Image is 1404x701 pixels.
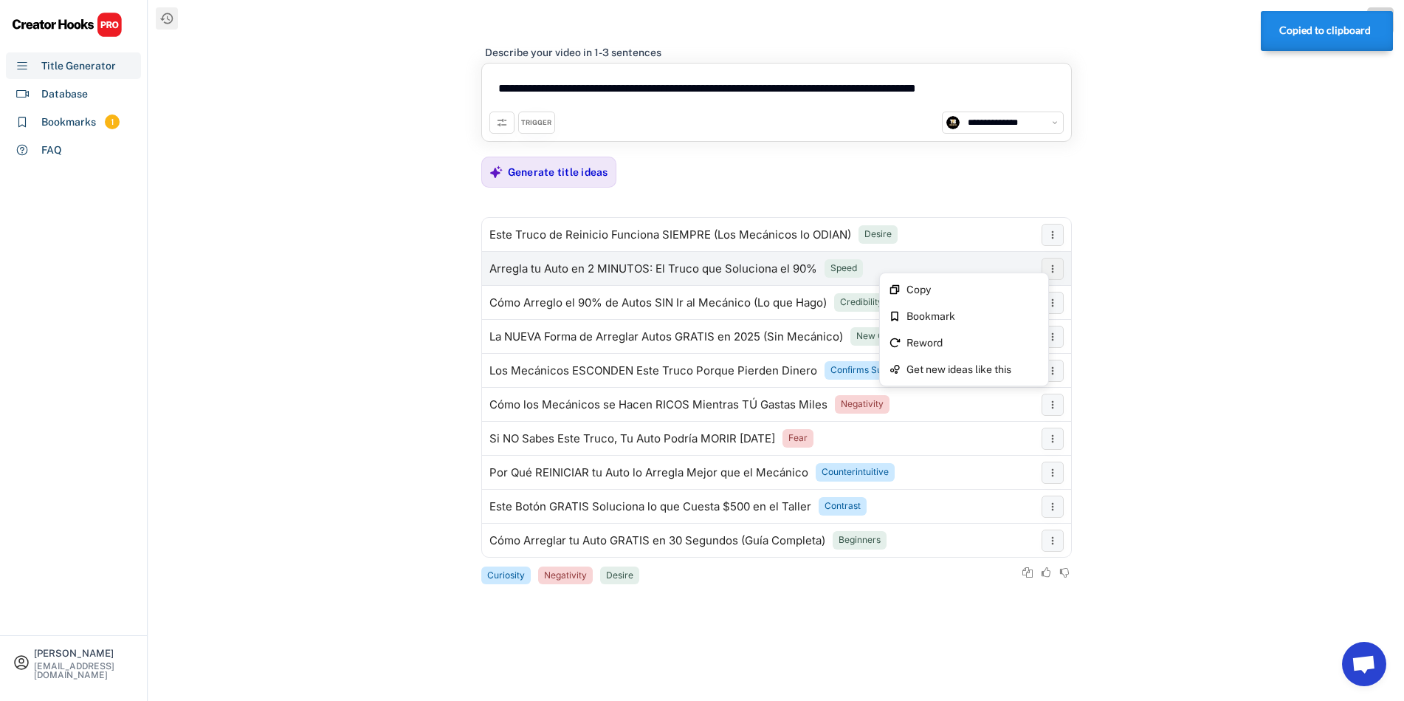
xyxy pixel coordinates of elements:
[41,143,62,158] div: FAQ
[1279,24,1371,36] strong: Copied to clipboard
[489,399,827,411] div: Cómo los Mecánicos se Hacen RICOS Mientras TÚ Gastas Miles
[906,284,1039,295] div: Copy
[906,364,1039,375] div: Get new ideas like this
[864,228,892,241] div: Desire
[105,116,120,129] div: 1
[544,570,587,582] div: Negativity
[34,649,134,658] div: [PERSON_NAME]
[489,365,817,377] div: Los Mecánicos ESCONDEN Este Truco Porque Pierden Dinero
[41,114,96,130] div: Bookmarks
[830,262,857,275] div: Speed
[830,364,916,377] div: Confirms Suspicions
[906,338,1039,348] div: Reword
[788,432,808,445] div: Fear
[485,46,661,59] div: Describe your video in 1-3 sentences
[856,330,927,343] div: New Opportunity
[489,535,825,547] div: Cómo Arreglar tu Auto GRATIS en 30 Segundos (Guía Completa)
[489,501,811,513] div: Este Botón GRATIS Soluciona lo que Cuesta $500 en el Taller
[508,165,608,179] div: Generate title ideas
[12,12,123,38] img: CHPRO%20Logo.svg
[841,398,884,411] div: Negativity
[487,570,525,582] div: Curiosity
[839,534,881,547] div: Beginners
[822,466,889,479] div: Counterintuitive
[489,297,827,309] div: Cómo Arreglo el 90% de Autos SIN Ir al Mecánico (Lo que Hago)
[840,296,883,309] div: Credibility
[606,570,633,582] div: Desire
[489,229,851,241] div: Este Truco de Reinicio Funciona SIEMPRE (Los Mecánicos lo ODIAN)
[34,662,134,680] div: [EMAIL_ADDRESS][DOMAIN_NAME]
[521,118,551,128] div: TRIGGER
[489,331,843,343] div: La NUEVA Forma de Arreglar Autos GRATIS en 2025 (Sin Mecánico)
[1342,642,1386,686] a: Chat abierto
[41,58,116,74] div: Title Generator
[489,433,775,445] div: Si NO Sabes Este Truco, Tu Auto Podría MORIR [DATE]
[825,500,861,513] div: Contrast
[906,311,1039,321] div: Bookmark
[489,467,808,479] div: Por Qué REINICIAR tu Auto lo Arregla Mejor que el Mecánico
[41,86,88,102] div: Database
[946,116,960,129] img: channels4_profile.jpg
[489,263,817,275] div: Arregla tu Auto en 2 MINUTOS: El Truco que Soluciona el 90%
